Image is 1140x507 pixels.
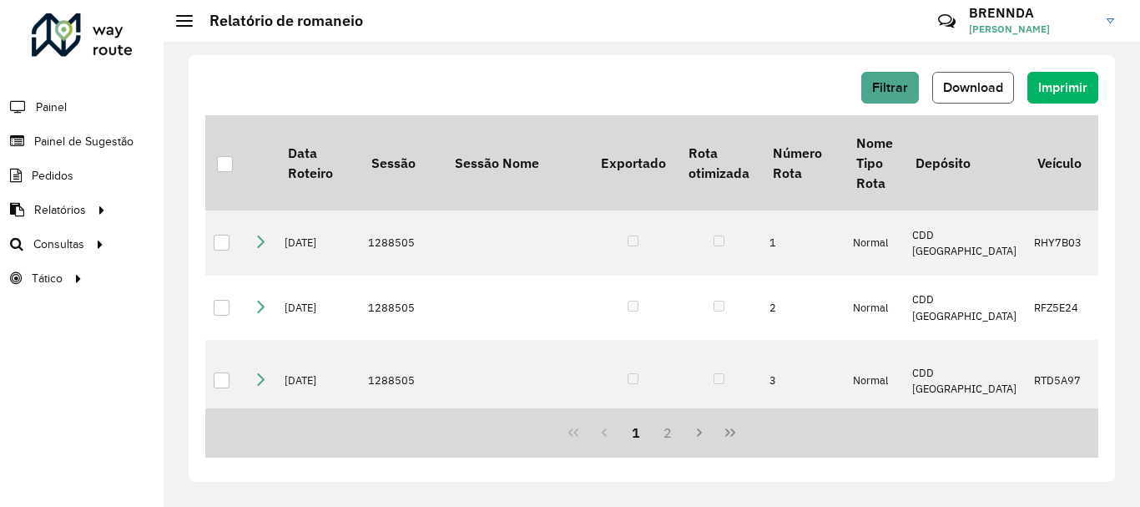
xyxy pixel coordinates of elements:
[929,3,965,39] a: Contato Rápido
[969,22,1094,37] span: [PERSON_NAME]
[904,276,1026,341] td: CDD [GEOGRAPHIC_DATA]
[861,72,919,104] button: Filtrar
[845,340,904,421] td: Normal
[1038,80,1087,94] span: Imprimir
[872,80,908,94] span: Filtrar
[845,276,904,341] td: Normal
[276,210,360,276] td: [DATE]
[1026,276,1095,341] td: RFZ5E24
[1027,72,1098,104] button: Imprimir
[32,167,73,185] span: Pedidos
[34,201,86,219] span: Relatórios
[683,417,715,449] button: Next Page
[932,72,1014,104] button: Download
[761,115,845,210] th: Número Rota
[761,276,845,341] td: 2
[1026,115,1095,210] th: Veículo
[276,115,360,210] th: Data Roteiro
[33,236,84,253] span: Consultas
[943,80,1003,94] span: Download
[32,270,63,287] span: Tático
[360,115,443,210] th: Sessão
[620,417,652,449] button: 1
[761,340,845,421] td: 3
[276,276,360,341] td: [DATE]
[360,340,443,421] td: 1288505
[443,115,589,210] th: Sessão Nome
[36,99,67,116] span: Painel
[1026,340,1095,421] td: RTD5A97
[276,340,360,421] td: [DATE]
[1026,210,1095,276] td: RHY7B03
[193,12,363,30] h2: Relatório de romaneio
[652,417,683,449] button: 2
[589,115,677,210] th: Exportado
[360,276,443,341] td: 1288505
[904,210,1026,276] td: CDD [GEOGRAPHIC_DATA]
[360,210,443,276] td: 1288505
[677,115,760,210] th: Rota otimizada
[969,5,1094,21] h3: BRENNDA
[904,115,1026,210] th: Depósito
[761,210,845,276] td: 1
[714,417,746,449] button: Last Page
[845,115,904,210] th: Nome Tipo Rota
[904,340,1026,421] td: CDD [GEOGRAPHIC_DATA]
[34,133,134,150] span: Painel de Sugestão
[845,210,904,276] td: Normal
